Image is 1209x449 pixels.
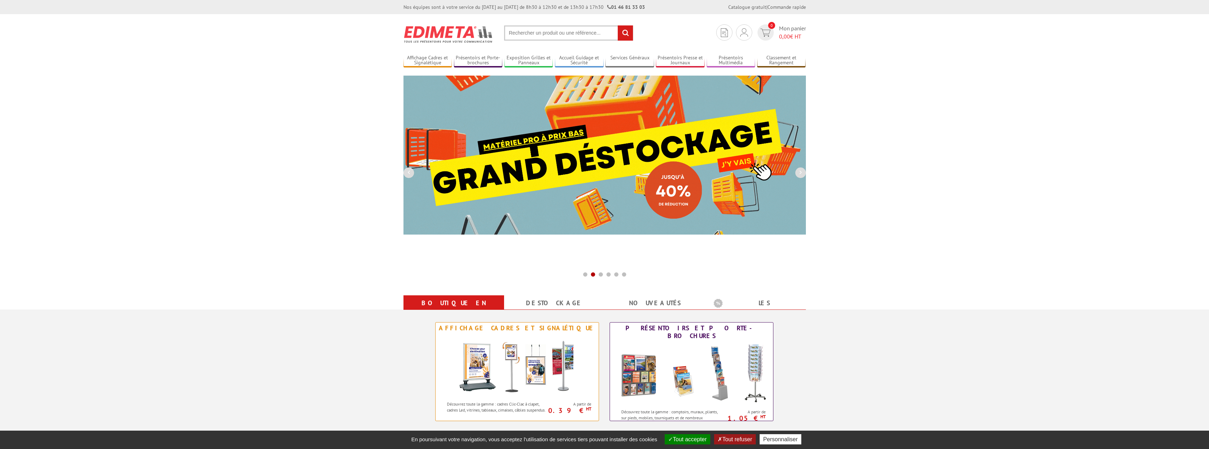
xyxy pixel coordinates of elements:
strong: 01 46 81 33 03 [607,4,645,10]
a: Les promotions [714,297,797,322]
div: | [728,4,806,11]
span: A partir de [724,409,766,415]
sup: HT [760,414,766,420]
a: Boutique en ligne [412,297,496,322]
p: 1.05 € [720,416,766,420]
span: 0 [768,22,775,29]
span: Mon panier [779,24,806,41]
span: 0,00 [779,33,790,40]
img: devis rapide [760,29,771,37]
b: Les promotions [714,297,802,311]
a: Présentoirs Presse et Journaux [656,55,705,66]
input: rechercher [618,25,633,41]
a: devis rapide 0 Mon panier 0,00€ HT [756,24,806,41]
span: En poursuivant votre navigation, vous acceptez l'utilisation de services tiers pouvant installer ... [408,436,661,442]
span: A partir de [550,401,592,407]
div: Affichage Cadres et Signalétique [437,324,597,332]
a: Présentoirs Multimédia [707,55,755,66]
a: Commande rapide [767,4,806,10]
a: Classement et Rangement [757,55,806,66]
img: Présentoirs et Porte-brochures [614,342,769,405]
div: Présentoirs et Porte-brochures [612,324,771,340]
button: Tout accepter [665,434,710,444]
p: Découvrez toute la gamme : cadres Clic-Clac à clapet, cadres Led, vitrines, tableaux, cimaises, c... [447,401,547,413]
button: Personnaliser (fenêtre modale) [760,434,801,444]
a: Présentoirs et Porte-brochures Présentoirs et Porte-brochures Découvrez toute la gamme : comptoir... [610,322,773,421]
a: Affichage Cadres et Signalétique [403,55,452,66]
p: 0.39 € [546,408,592,413]
a: Catalogue gratuit [728,4,766,10]
img: devis rapide [740,28,748,37]
span: € HT [779,33,806,41]
input: Rechercher un produit ou une référence... [504,25,633,41]
button: Tout refuser [714,434,755,444]
a: Destockage [513,297,596,309]
a: Services Généraux [605,55,654,66]
img: devis rapide [721,28,728,37]
a: Exposition Grilles et Panneaux [504,55,553,66]
a: Affichage Cadres et Signalétique Affichage Cadres et Signalétique Découvrez toute la gamme : cadr... [435,322,599,421]
div: Nos équipes sont à votre service du [DATE] au [DATE] de 8h30 à 12h30 et de 13h30 à 17h30 [403,4,645,11]
a: Accueil Guidage et Sécurité [555,55,604,66]
img: Présentoir, panneau, stand - Edimeta - PLV, affichage, mobilier bureau, entreprise [403,21,493,47]
p: Découvrez toute la gamme : comptoirs, muraux, pliants, sur pieds, mobiles, tourniquets et de nomb... [621,409,722,427]
img: Affichage Cadres et Signalétique [452,334,582,397]
a: nouveautés [613,297,697,309]
a: Présentoirs et Porte-brochures [454,55,503,66]
sup: HT [586,406,591,412]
